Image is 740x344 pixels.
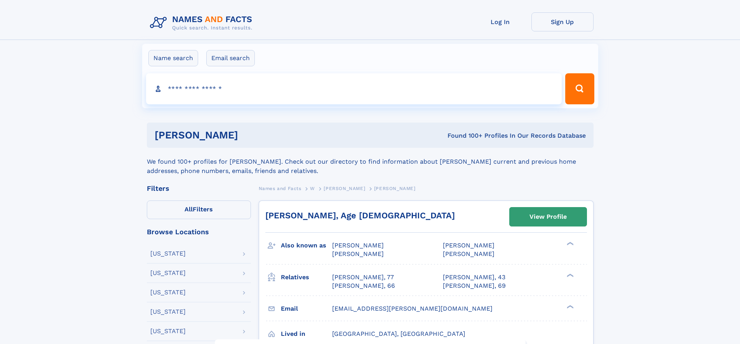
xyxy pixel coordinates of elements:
[332,282,395,290] a: [PERSON_NAME], 66
[332,305,493,312] span: [EMAIL_ADDRESS][PERSON_NAME][DOMAIN_NAME]
[343,131,586,140] div: Found 100+ Profiles In Our Records Database
[374,186,416,191] span: [PERSON_NAME]
[147,185,251,192] div: Filters
[281,239,332,252] h3: Also known as
[281,271,332,284] h3: Relatives
[147,148,594,176] div: We found 100+ profiles for [PERSON_NAME]. Check out our directory to find information about [PERS...
[324,186,365,191] span: [PERSON_NAME]
[332,330,465,337] span: [GEOGRAPHIC_DATA], [GEOGRAPHIC_DATA]
[332,250,384,258] span: [PERSON_NAME]
[265,211,455,220] a: [PERSON_NAME], Age [DEMOGRAPHIC_DATA]
[150,251,186,257] div: [US_STATE]
[565,304,574,309] div: ❯
[150,309,186,315] div: [US_STATE]
[332,242,384,249] span: [PERSON_NAME]
[324,183,365,193] a: [PERSON_NAME]
[332,273,394,282] a: [PERSON_NAME], 77
[510,207,587,226] a: View Profile
[531,12,594,31] a: Sign Up
[259,183,301,193] a: Names and Facts
[469,12,531,31] a: Log In
[147,201,251,219] label: Filters
[310,183,315,193] a: W
[147,228,251,235] div: Browse Locations
[443,273,505,282] a: [PERSON_NAME], 43
[443,282,506,290] a: [PERSON_NAME], 69
[150,328,186,334] div: [US_STATE]
[185,206,193,213] span: All
[310,186,315,191] span: W
[529,208,567,226] div: View Profile
[148,50,198,66] label: Name search
[443,250,494,258] span: [PERSON_NAME]
[281,302,332,315] h3: Email
[565,273,574,278] div: ❯
[150,270,186,276] div: [US_STATE]
[155,130,343,140] h1: [PERSON_NAME]
[150,289,186,296] div: [US_STATE]
[281,327,332,341] h3: Lived in
[206,50,255,66] label: Email search
[146,73,562,104] input: search input
[565,241,574,246] div: ❯
[565,73,594,104] button: Search Button
[443,242,494,249] span: [PERSON_NAME]
[147,12,259,33] img: Logo Names and Facts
